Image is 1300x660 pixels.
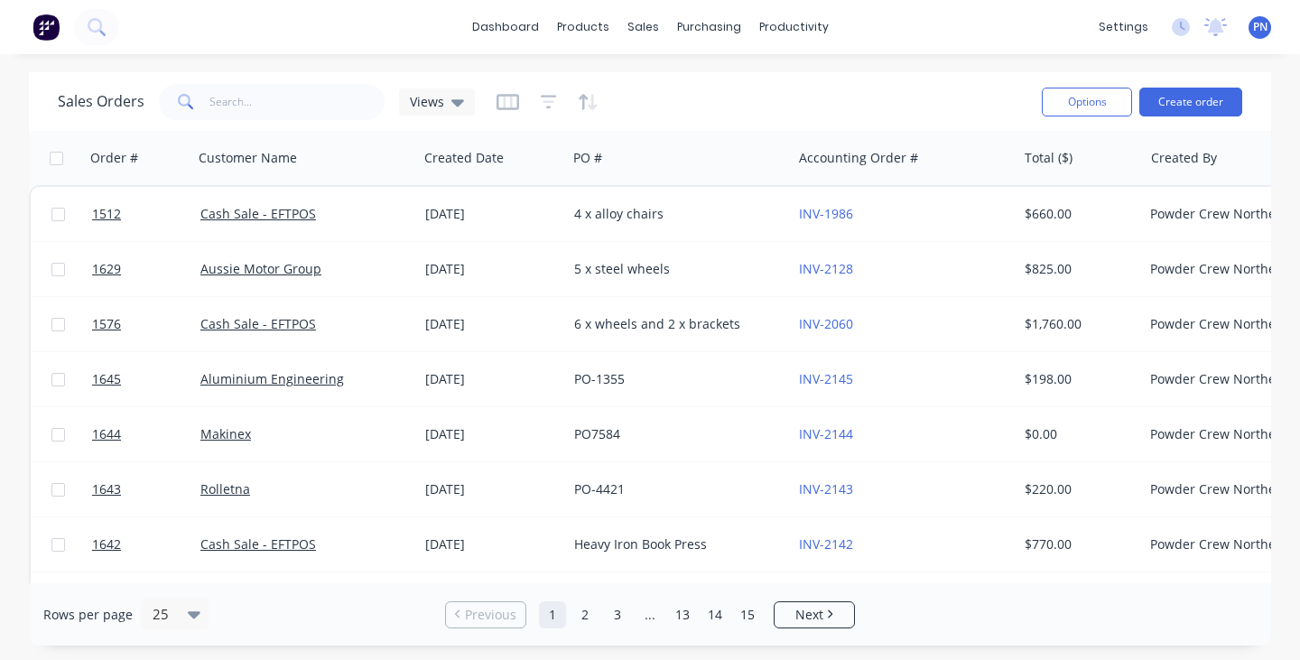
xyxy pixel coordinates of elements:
a: 1642 [92,517,200,572]
a: Rolletna [200,480,250,497]
a: Page 13 [669,601,696,628]
span: 1644 [92,425,121,443]
button: Create order [1139,88,1242,116]
a: Page 2 [571,601,599,628]
div: Total ($) [1025,149,1072,167]
a: Makinex [200,425,251,442]
div: Customer Name [199,149,297,167]
div: [DATE] [425,480,560,498]
div: $1,760.00 [1025,315,1130,333]
a: INV-2142 [799,535,853,553]
div: $660.00 [1025,205,1130,223]
a: Cash Sale - EFTPOS [200,205,316,222]
a: 1512 [92,187,200,241]
span: PN [1253,19,1267,35]
div: PO-4421 [574,480,775,498]
a: Cash Sale - EFTPOS [200,535,316,553]
a: Aluminium Engineering [200,370,344,387]
span: 1576 [92,315,121,333]
span: 1643 [92,480,121,498]
span: 1645 [92,370,121,388]
a: Jump forward [636,601,664,628]
div: 4 x alloy chairs [574,205,775,223]
a: INV-1986 [799,205,853,222]
a: Page 15 [734,601,761,628]
span: 1512 [92,205,121,223]
div: $825.00 [1025,260,1130,278]
a: INV-2143 [799,480,853,497]
a: 1644 [92,407,200,461]
div: PO # [573,149,602,167]
div: settings [1090,14,1157,41]
a: 1645 [92,352,200,406]
img: Factory [32,14,60,41]
div: Order # [90,149,138,167]
button: Options [1042,88,1132,116]
div: PO-1355 [574,370,775,388]
span: Rows per page [43,606,133,624]
span: Previous [465,606,516,624]
span: 1629 [92,260,121,278]
div: products [548,14,618,41]
div: [DATE] [425,425,560,443]
a: INV-2060 [799,315,853,332]
div: Created By [1151,149,1217,167]
a: Page 3 [604,601,631,628]
div: 6 x wheels and 2 x brackets [574,315,775,333]
a: Next page [775,606,854,624]
a: INV-2128 [799,260,853,277]
div: Accounting Order # [799,149,918,167]
div: $0.00 [1025,425,1130,443]
div: sales [618,14,668,41]
div: [DATE] [425,370,560,388]
div: [DATE] [425,535,560,553]
a: Previous page [446,606,525,624]
a: 1629 [92,242,200,296]
div: [DATE] [425,315,560,333]
ul: Pagination [438,601,862,628]
div: [DATE] [425,205,560,223]
div: [DATE] [425,260,560,278]
h1: Sales Orders [58,93,144,110]
a: dashboard [463,14,548,41]
div: PO7584 [574,425,775,443]
a: Page 1 is your current page [539,601,566,628]
a: 1641 [92,572,200,627]
span: Views [410,92,444,111]
div: purchasing [668,14,750,41]
div: Heavy Iron Book Press [574,535,775,553]
div: $220.00 [1025,480,1130,498]
span: 1642 [92,535,121,553]
input: Search... [209,84,385,120]
div: $198.00 [1025,370,1130,388]
div: $770.00 [1025,535,1130,553]
div: Created Date [424,149,504,167]
a: 1576 [92,297,200,351]
a: INV-2145 [799,370,853,387]
span: Next [795,606,823,624]
a: INV-2144 [799,425,853,442]
div: productivity [750,14,838,41]
div: 5 x steel wheels [574,260,775,278]
a: 1643 [92,462,200,516]
a: Cash Sale - EFTPOS [200,315,316,332]
a: Page 14 [701,601,729,628]
a: Aussie Motor Group [200,260,321,277]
